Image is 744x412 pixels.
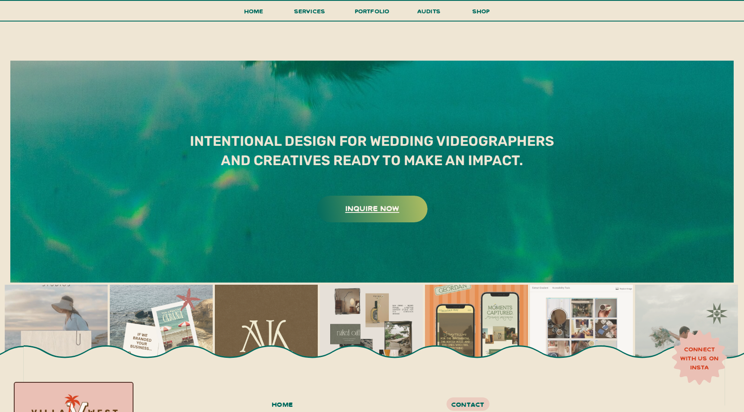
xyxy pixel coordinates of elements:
img: llustrations + branding for @wanderedstudios 🤍For this one, we leaned into a organic, coastal vib... [5,285,108,387]
a: services [291,6,328,22]
a: connect with us on insta [676,345,723,371]
img: If we branded your biz…there would be signs 👀🤭💘 #brandesign #designstudio #brandingagency #brandi... [110,285,213,387]
span: services [294,7,325,15]
a: inquire now [318,201,426,215]
img: Grace + David, the husband-and-wife duo behind the lens, have a way of capturing weddings that fe... [635,285,738,387]
img: Branding + creative direction for @wanderedstudios 🌞They capture cinematic stories for luxury lif... [320,285,423,387]
img: @bygeordanhay’s new home on the web is live 💘 Geordan’s work has always felt like flipping throug... [425,285,528,387]
a: Home [240,6,267,22]
img: Throwback we’ll never get over ✨A complete rebrand + a full website for Lother Co, one of those p... [530,285,633,387]
a: shop [460,6,502,21]
a: contact [451,398,516,409]
img: Website reveal for @alyxkempfilms 🕊️ A few elements we LOVED bringing to life: ⭐️ Earthy tones + ... [215,285,318,387]
a: portfolio [352,6,392,22]
h2: Intentional design for wedding videographers and creatives ready to make an impact. [179,132,565,171]
a: audits [416,6,442,21]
